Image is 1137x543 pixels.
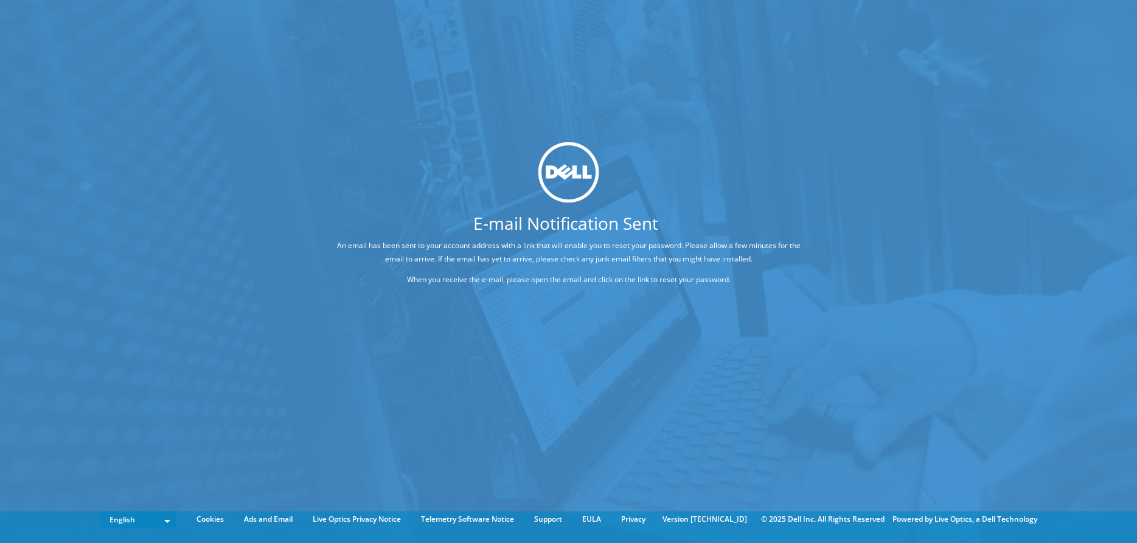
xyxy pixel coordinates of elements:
[284,214,847,231] h1: E-mail Notification Sent
[330,238,807,265] p: An email has been sent to your account address with a link that will enable you to reset your pas...
[656,513,753,526] li: Version [TECHNICAL_ID]
[412,513,523,526] a: Telemetry Software Notice
[525,513,571,526] a: Support
[892,513,1037,526] li: Powered by Live Optics, a Dell Technology
[573,513,610,526] a: EULA
[304,513,410,526] a: Live Optics Privacy Notice
[755,513,891,526] li: © 2025 Dell Inc. All Rights Reserved
[235,513,302,526] a: Ads and Email
[330,272,807,286] p: When you receive the e-mail, please open the email and click on the link to reset your password.
[187,513,233,526] a: Cookies
[612,513,655,526] a: Privacy
[538,142,599,203] img: dell_svg_logo.svg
